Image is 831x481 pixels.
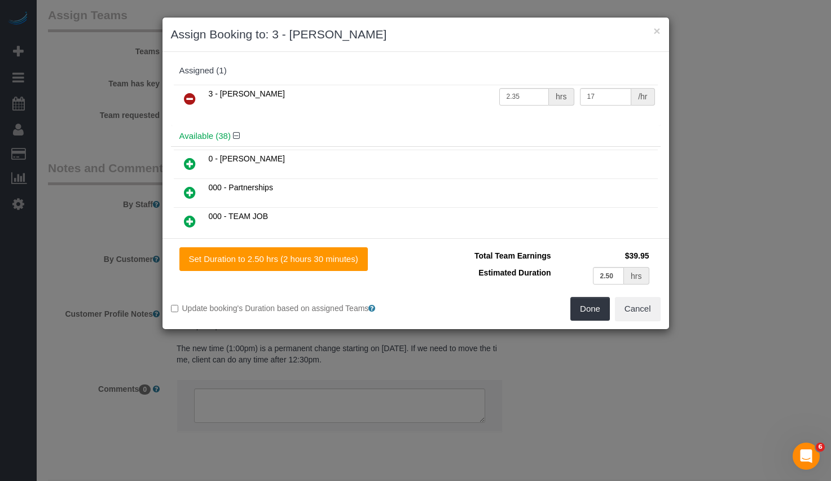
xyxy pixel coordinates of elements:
div: Assigned (1) [179,66,652,76]
div: hrs [624,267,649,285]
div: hrs [549,88,574,106]
span: 000 - Partnerships [209,183,273,192]
span: 6 [816,443,825,452]
iframe: Intercom live chat [793,443,820,470]
span: 0 - [PERSON_NAME] [209,154,285,163]
button: × [653,25,660,37]
button: Set Duration to 2.50 hrs (2 hours 30 minutes) [179,247,368,271]
span: 3 - [PERSON_NAME] [209,89,285,98]
span: Estimated Duration [478,268,551,277]
td: $39.95 [554,247,652,264]
input: Update booking's Duration based on assigned Teams [171,305,178,312]
span: 000 - TEAM JOB [209,212,269,221]
label: Update booking's Duration based on assigned Teams [171,303,407,314]
h3: Assign Booking to: 3 - [PERSON_NAME] [171,26,661,43]
h4: Available (38) [179,132,652,141]
button: Cancel [615,297,661,321]
td: Total Team Earnings [424,247,554,264]
button: Done [570,297,610,321]
div: /hr [631,88,654,106]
